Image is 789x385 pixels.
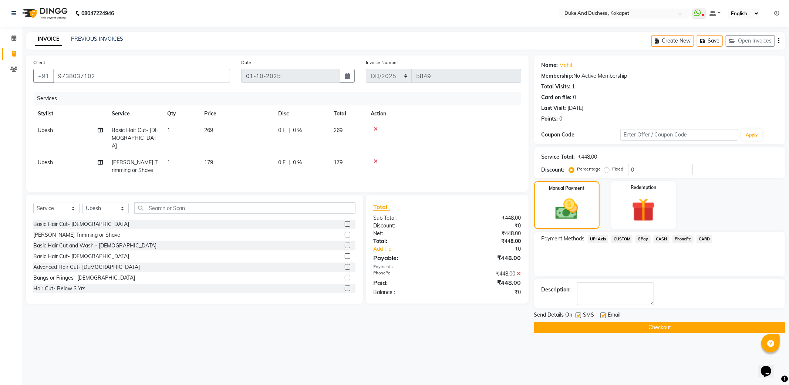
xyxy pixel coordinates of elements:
[134,202,355,214] input: Search or Scan
[542,286,571,294] div: Description:
[33,59,45,66] label: Client
[53,69,230,83] input: Search by Name/Mobile/Email/Code
[373,264,521,270] div: Payments
[697,35,723,47] button: Save
[163,105,200,122] th: Qty
[204,127,213,134] span: 269
[293,159,302,166] span: 0 %
[33,263,140,271] div: Advanced Hair Cut- [DEMOGRAPHIC_DATA]
[368,245,461,253] a: Add Tip
[461,245,527,253] div: ₹0
[33,220,129,228] div: Basic Hair Cut- [DEMOGRAPHIC_DATA]
[697,235,712,243] span: CARD
[560,61,573,69] a: Mohit
[167,159,170,166] span: 1
[71,36,123,42] a: PREVIOUS INVOICES
[542,72,778,80] div: No Active Membership
[81,3,114,24] b: 08047224946
[611,235,633,243] span: CUSTOM
[534,322,785,333] button: Checkout
[334,159,343,166] span: 179
[624,195,662,224] img: _gift.svg
[107,105,163,122] th: Service
[274,105,329,122] th: Disc
[548,196,585,222] img: _cash.svg
[608,311,621,320] span: Email
[33,105,107,122] th: Stylist
[741,129,762,141] button: Apply
[112,159,158,173] span: [PERSON_NAME] Trimming or Shave
[33,274,135,282] div: Bangs or Fringes- [DEMOGRAPHIC_DATA]
[368,270,447,278] div: PhonePe
[368,278,447,287] div: Paid:
[542,83,571,91] div: Total Visits:
[334,127,343,134] span: 269
[620,129,739,141] input: Enter Offer / Coupon Code
[542,235,585,243] span: Payment Methods
[542,166,564,174] div: Discount:
[573,94,576,101] div: 0
[34,92,527,105] div: Services
[583,311,594,320] span: SMS
[112,127,158,149] span: Basic Hair Cut- [DEMOGRAPHIC_DATA]
[373,203,390,211] span: Total
[366,59,398,66] label: Invoice Number
[635,235,651,243] span: GPay
[542,72,574,80] div: Membership:
[672,235,694,243] span: PhonePe
[278,126,286,134] span: 0 F
[542,61,558,69] div: Name:
[560,115,563,123] div: 0
[38,159,53,166] span: Ubesh
[578,153,597,161] div: ₹448.00
[447,237,527,245] div: ₹448.00
[368,222,447,230] div: Discount:
[241,59,251,66] label: Date
[572,83,575,91] div: 1
[542,115,558,123] div: Points:
[33,231,120,239] div: [PERSON_NAME] Trimming or Shave
[38,127,53,134] span: Ubesh
[447,270,527,278] div: ₹448.00
[542,153,575,161] div: Service Total:
[289,159,290,166] span: |
[368,237,447,245] div: Total:
[329,105,366,122] th: Total
[33,253,129,260] div: Basic Hair Cut- [DEMOGRAPHIC_DATA]
[549,185,584,192] label: Manual Payment
[33,242,156,250] div: Basic Hair Cut and Wash - [DEMOGRAPHIC_DATA]
[368,230,447,237] div: Net:
[293,126,302,134] span: 0 %
[33,69,54,83] button: +91
[588,235,608,243] span: UPI Axis
[447,253,527,262] div: ₹448.00
[19,3,70,24] img: logo
[368,253,447,262] div: Payable:
[366,105,521,122] th: Action
[33,285,85,293] div: Hair Cut- Below 3 Yrs
[35,33,62,46] a: INVOICE
[726,35,775,47] button: Open Invoices
[654,235,670,243] span: CASH
[447,288,527,296] div: ₹0
[534,311,573,320] span: Send Details On
[447,214,527,222] div: ₹448.00
[447,230,527,237] div: ₹448.00
[278,159,286,166] span: 0 F
[542,131,620,139] div: Coupon Code
[542,104,566,112] div: Last Visit:
[568,104,584,112] div: [DATE]
[204,159,213,166] span: 179
[368,288,447,296] div: Balance :
[289,126,290,134] span: |
[651,35,694,47] button: Create New
[613,166,624,172] label: Fixed
[167,127,170,134] span: 1
[447,278,527,287] div: ₹448.00
[368,214,447,222] div: Sub Total:
[200,105,274,122] th: Price
[758,355,782,378] iframe: chat widget
[631,184,656,191] label: Redemption
[447,222,527,230] div: ₹0
[577,166,601,172] label: Percentage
